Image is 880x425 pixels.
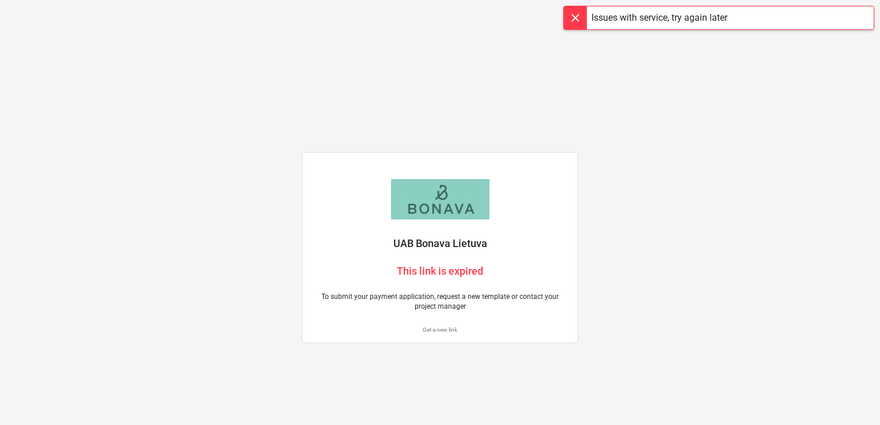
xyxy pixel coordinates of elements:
p: UAB Bonava Lietuva [312,237,568,251]
div: Issues with service, try again later [591,11,727,25]
p: This link is expired [312,264,568,278]
a: Get a new link [312,326,568,333]
p: To submit your payment application, request a new template or contact your project manager [312,292,568,312]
